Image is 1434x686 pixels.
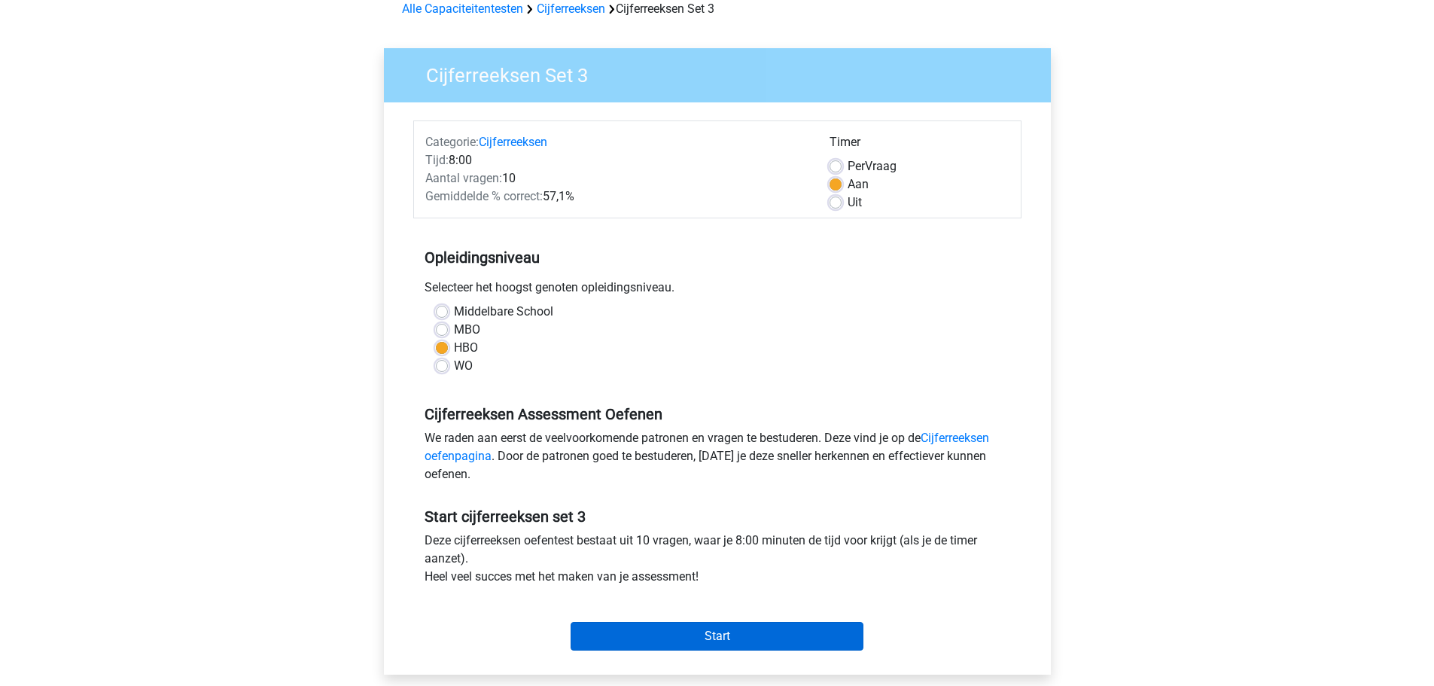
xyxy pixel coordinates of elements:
[830,133,1009,157] div: Timer
[408,58,1040,87] h3: Cijferreeksen Set 3
[571,622,863,651] input: Start
[848,194,862,212] label: Uit
[848,157,897,175] label: Vraag
[425,242,1010,273] h5: Opleidingsniveau
[425,153,449,167] span: Tijd:
[454,303,553,321] label: Middelbare School
[402,2,523,16] a: Alle Capaciteitentesten
[413,429,1021,489] div: We raden aan eerst de veelvoorkomende patronen en vragen te bestuderen. Deze vind je op de . Door...
[414,151,818,169] div: 8:00
[454,321,480,339] label: MBO
[425,405,1010,423] h5: Cijferreeksen Assessment Oefenen
[413,279,1021,303] div: Selecteer het hoogst genoten opleidingsniveau.
[413,532,1021,592] div: Deze cijferreeksen oefentest bestaat uit 10 vragen, waar je 8:00 minuten de tijd voor krijgt (als...
[414,188,818,206] div: 57,1%
[425,189,543,203] span: Gemiddelde % correct:
[425,508,1010,526] h5: Start cijferreeksen set 3
[425,171,502,185] span: Aantal vragen:
[454,357,473,375] label: WO
[537,2,605,16] a: Cijferreeksen
[848,175,869,194] label: Aan
[414,169,818,188] div: 10
[454,339,478,357] label: HBO
[479,135,547,149] a: Cijferreeksen
[848,159,865,173] span: Per
[425,135,479,149] span: Categorie:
